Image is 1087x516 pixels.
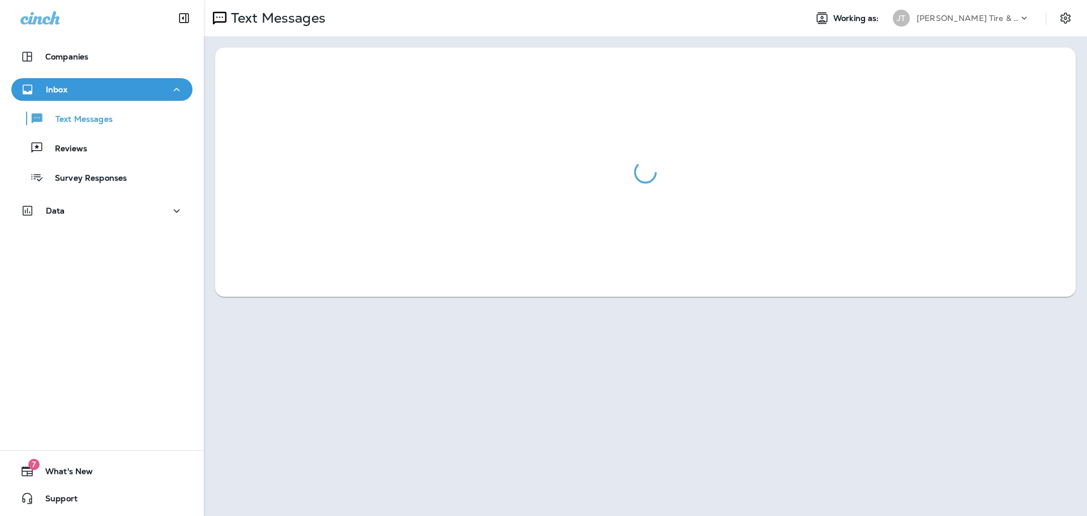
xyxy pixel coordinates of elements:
[226,10,326,27] p: Text Messages
[11,487,192,510] button: Support
[11,460,192,483] button: 7What's New
[28,459,40,470] span: 7
[44,173,127,184] p: Survey Responses
[44,144,87,155] p: Reviews
[45,52,88,61] p: Companies
[11,199,192,222] button: Data
[11,136,192,160] button: Reviews
[34,467,93,480] span: What's New
[833,14,881,23] span: Working as:
[893,10,910,27] div: JT
[917,14,1018,23] p: [PERSON_NAME] Tire & Auto
[44,114,113,125] p: Text Messages
[1055,8,1076,28] button: Settings
[46,85,67,94] p: Inbox
[34,494,78,508] span: Support
[168,7,200,29] button: Collapse Sidebar
[11,165,192,189] button: Survey Responses
[46,206,65,215] p: Data
[11,45,192,68] button: Companies
[11,78,192,101] button: Inbox
[11,106,192,130] button: Text Messages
